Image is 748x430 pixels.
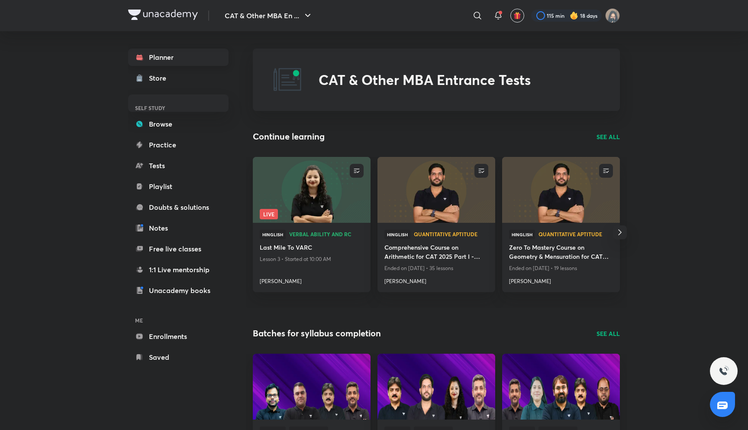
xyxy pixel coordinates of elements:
h2: CAT & Other MBA Entrance Tests [319,72,531,88]
a: Free live classes [128,240,229,257]
a: SEE ALL [596,132,620,141]
img: streak [570,11,578,20]
p: Ended on [DATE] • 35 lessons [384,263,488,274]
img: CAT & Other MBA Entrance Tests [274,66,301,94]
a: Saved [128,349,229,366]
a: 1:1 Live mentorship [128,261,229,278]
span: Verbal Ability and RC [289,231,364,237]
img: new-thumbnail [376,156,496,223]
img: new-thumbnail [251,156,371,223]
h2: Batches for syllabus completion [253,327,381,340]
a: new-thumbnailLive [253,157,371,223]
a: Quantitative Aptitude [414,231,488,238]
a: Company Logo [128,10,198,22]
img: Thumbnail [501,353,621,420]
a: Last Mile To VARC [260,243,364,254]
p: Lesson 3 • Started at 10:00 AM [260,254,364,265]
a: new-thumbnail [502,157,620,223]
a: Verbal Ability and RC [289,231,364,238]
img: Jarul Jangid [605,8,620,23]
a: Store [128,69,229,87]
span: Hinglish [509,230,535,239]
img: Company Logo [128,10,198,20]
span: Quantitative Aptitude [538,231,613,237]
a: Tests [128,157,229,174]
p: Ended on [DATE] • 19 lessons [509,263,613,274]
a: [PERSON_NAME] [509,274,613,285]
a: Planner [128,49,229,66]
img: avatar [513,12,521,20]
div: Store [149,73,171,83]
h6: ME [128,313,229,328]
img: ttu [719,366,729,376]
a: Zero To Mastery Course on Geometry & Mensuration for CAT 2025 [509,243,613,263]
a: Quantitative Aptitude [538,231,613,238]
a: Practice [128,136,229,153]
a: [PERSON_NAME] [260,274,364,285]
a: [PERSON_NAME] [384,274,488,285]
img: Thumbnail [376,353,496,420]
a: Notes [128,219,229,237]
a: Browse [128,115,229,133]
a: Playlist [128,178,229,195]
button: avatar [510,9,524,23]
span: Hinglish [260,230,286,239]
a: Unacademy books [128,282,229,299]
a: Doubts & solutions [128,199,229,216]
span: Hinglish [384,230,410,239]
h6: SELF STUDY [128,101,229,115]
span: Quantitative Aptitude [414,231,488,237]
span: Live [260,209,278,219]
img: new-thumbnail [501,156,621,223]
h2: Continue learning [253,130,325,143]
img: Thumbnail [251,353,371,420]
a: SEE ALL [596,329,620,338]
a: Enrollments [128,328,229,345]
button: CAT & Other MBA En ... [219,7,318,24]
a: new-thumbnail [377,157,495,223]
a: Comprehensive Course on Arithmetic for CAT 2025 Part I - Zero to Mastery [384,243,488,263]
